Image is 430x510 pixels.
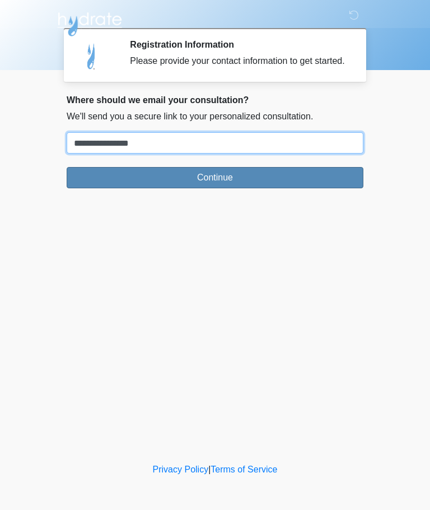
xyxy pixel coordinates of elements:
[67,95,363,105] h2: Where should we email your consultation?
[67,167,363,188] button: Continue
[153,465,209,474] a: Privacy Policy
[208,465,211,474] a: |
[67,110,363,123] p: We'll send you a secure link to your personalized consultation.
[211,465,277,474] a: Terms of Service
[55,8,124,37] img: Hydrate IV Bar - Arcadia Logo
[130,54,347,68] div: Please provide your contact information to get started.
[75,39,109,73] img: Agent Avatar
